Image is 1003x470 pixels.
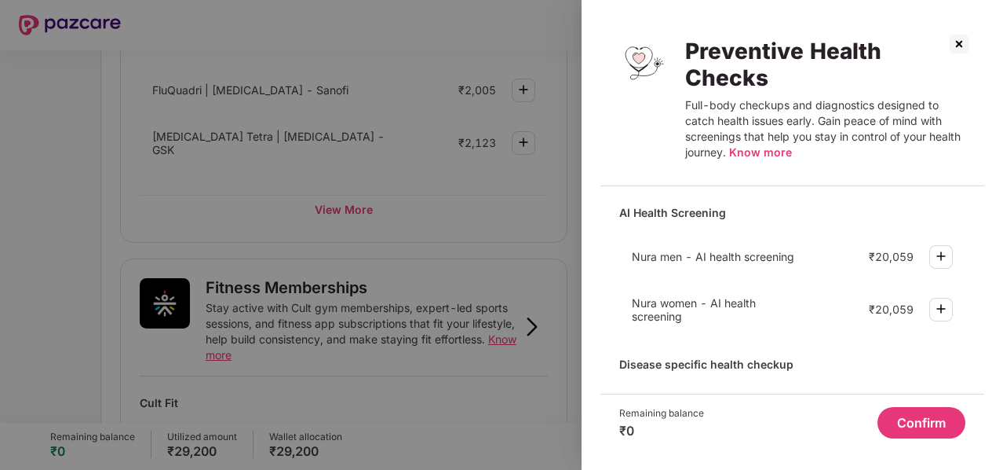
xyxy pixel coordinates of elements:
[619,407,704,420] div: Remaining balance
[932,299,950,318] img: svg+xml;base64,PHN2ZyBpZD0iUGx1cy0zMngzMiIgeG1sbnM9Imh0dHA6Ly93d3cudzMub3JnLzIwMDAvc3ZnIiB3aWR0aD...
[685,97,965,160] div: Full-body checkups and diagnostics designed to catch health issues early. Gain peace of mind with...
[869,250,914,263] div: ₹20,059
[619,199,965,226] div: AI Health Screening
[932,247,950,266] img: svg+xml;base64,PHN2ZyBpZD0iUGx1cy0zMngzMiIgeG1sbnM9Imh0dHA6Ly93d3cudzMub3JnLzIwMDAvc3ZnIiB3aWR0aD...
[619,423,704,439] div: ₹0
[632,296,756,323] span: Nura women - AI health screening
[877,407,965,439] button: Confirm
[729,145,792,159] span: Know more
[946,31,972,57] img: svg+xml;base64,PHN2ZyBpZD0iQ3Jvc3MtMzJ4MzIiIHhtbG5zPSJodHRwOi8vd3d3LnczLm9yZy8yMDAwL3N2ZyIgd2lkdG...
[632,250,794,263] span: Nura men - AI health screening
[869,303,914,316] div: ₹20,059
[619,38,669,88] img: Preventive Health Checks
[685,38,965,91] div: Preventive Health Checks
[619,351,965,378] div: Disease specific health checkup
